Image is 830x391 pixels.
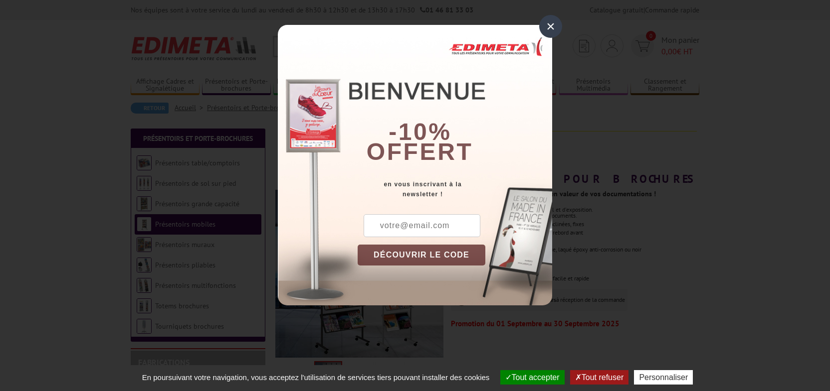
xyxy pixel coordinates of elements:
button: Personnaliser (fenêtre modale) [634,370,693,385]
button: DÉCOUVRIR LE CODE [358,245,485,265]
font: offert [367,138,473,165]
div: × [539,15,562,38]
div: en vous inscrivant à la newsletter ! [358,179,552,199]
input: votre@email.com [364,214,480,237]
button: Tout refuser [570,370,628,385]
span: En poursuivant votre navigation, vous acceptez l'utilisation de services tiers pouvant installer ... [137,373,495,382]
b: -10% [389,119,451,145]
button: Tout accepter [500,370,565,385]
